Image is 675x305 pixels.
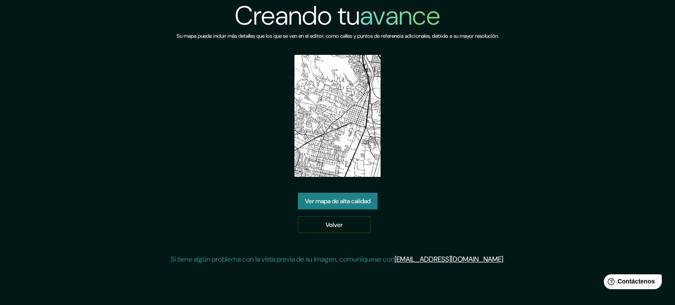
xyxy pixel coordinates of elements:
a: [EMAIL_ADDRESS][DOMAIN_NAME] [395,255,503,264]
img: vista previa del mapa creado [294,55,381,177]
iframe: Lanzador de widgets de ayuda [597,271,665,295]
font: Ver mapa de alta calidad [305,197,370,205]
a: Ver mapa de alta calidad [298,193,377,209]
font: Su mapa puede incluir más detalles que los que se ven en el editor, como calles y puntos de refer... [177,32,499,39]
font: . [503,255,504,264]
font: Volver [326,221,343,229]
a: Volver [298,216,370,233]
font: Si tiene algún problema con la vista previa de su imagen, comuníquese con [171,255,395,264]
